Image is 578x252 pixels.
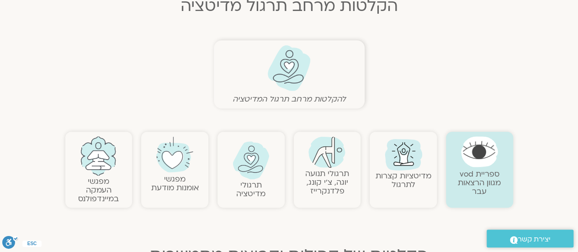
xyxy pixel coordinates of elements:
a: ספריית vodמגוון הרצאות עבר [458,169,501,197]
a: מפגשיהעמקה במיינדפולנס [78,176,119,204]
a: מפגשיאומנות מודעת [151,174,199,193]
a: תרגולי תנועהיוגה, צ׳י קונג, פלדנקרייז [305,168,349,196]
span: יצירת קשר [518,233,551,246]
a: יצירת קשר [487,230,573,247]
figcaption: להקלטות מרחב תרגול המדיטציה [218,94,360,104]
a: מדיטציות קצרות לתרגול [376,171,431,190]
a: תרגולימדיטציה [236,180,265,199]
